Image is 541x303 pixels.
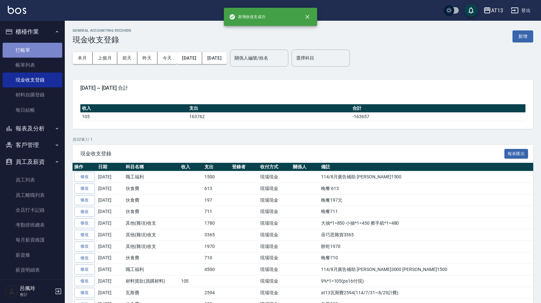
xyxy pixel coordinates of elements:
[93,52,117,64] button: 上個月
[512,33,533,39] a: 新增
[97,275,124,287] td: [DATE]
[20,292,53,297] p: 會計
[3,23,62,40] button: 櫃檯作業
[73,35,132,44] h3: 現金收支登錄
[73,28,132,33] h2: GENERAL ACCOUNTING RECORDS
[137,52,157,64] button: 昨天
[74,288,95,298] a: 修改
[73,52,93,64] button: 本月
[3,203,62,218] a: 全店打卡記錄
[74,207,95,217] a: 修改
[203,163,230,171] th: 支出
[5,285,18,298] img: Person
[491,6,503,15] div: AT13
[188,104,351,113] th: 支出
[124,287,179,298] td: 瓦斯費
[3,58,62,73] a: 帳單列表
[319,264,533,275] td: 114/8月廣告補助 [PERSON_NAME]3000 [PERSON_NAME]1500
[3,173,62,187] a: 員工列表
[465,4,478,17] button: save
[319,252,533,264] td: 晚餐710
[179,163,203,171] th: 收入
[80,85,525,91] span: [DATE] ~ [DATE] 合計
[8,6,26,14] img: Logo
[319,206,533,218] td: 晚餐711
[259,264,291,275] td: 現場現金
[74,172,95,182] a: 修改
[124,218,179,229] td: 其他(雜項)收支
[74,276,95,286] a: 修改
[124,194,179,206] td: 伙食費
[259,163,291,171] th: 收付方式
[351,112,525,121] td: -163657
[259,218,291,229] td: 現場現金
[74,241,95,252] a: 修改
[259,171,291,183] td: 現場現金
[504,149,528,159] button: 報表匯出
[80,104,188,113] th: 收入
[319,194,533,206] td: 晚餐197元
[124,264,179,275] td: 職工福利
[74,218,95,228] a: 修改
[177,52,202,64] button: [DATE]
[157,52,177,64] button: 今天
[124,206,179,218] td: 伙食費
[230,163,259,171] th: 登錄者
[80,151,504,157] span: 現金收支登錄
[3,103,62,118] a: 每日結帳
[97,163,124,171] th: 日期
[73,163,97,171] th: 操作
[203,229,230,241] td: 3365
[203,206,230,218] td: 711
[124,275,179,287] td: 材料貨款(員購材料)
[203,287,230,298] td: 2594
[97,287,124,298] td: [DATE]
[97,241,124,252] td: [DATE]
[74,184,95,194] a: 修改
[97,206,124,218] td: [DATE]
[481,4,506,17] button: AT13
[319,229,533,241] td: 蓓巧思雜貨3365
[3,232,62,247] a: 每月薪資維護
[124,241,179,252] td: 其他(雜項)收支
[319,171,533,183] td: 114/8月廣告補助 [PERSON_NAME]1500
[203,183,230,195] td: 613
[203,171,230,183] td: 1500
[319,183,533,195] td: 晚餐 613
[351,104,525,113] th: 合計
[188,112,351,121] td: 163762
[3,248,62,263] a: 薪資條
[259,229,291,241] td: 現場現金
[97,218,124,229] td: [DATE]
[124,183,179,195] td: 伙食費
[300,10,315,24] button: close
[259,287,291,298] td: 現場現金
[3,218,62,232] a: 考勤排班總表
[319,287,533,298] td: at13瓦斯費2594(114/7/31~8/29計費)
[259,252,291,264] td: 現場現金
[259,241,291,252] td: 現場現金
[97,229,124,241] td: [DATE]
[3,263,62,277] a: 薪資明細表
[74,253,95,263] a: 修改
[259,194,291,206] td: 現場現金
[124,252,179,264] td: 伙食費
[203,252,230,264] td: 710
[97,264,124,275] td: [DATE]
[203,241,230,252] td: 1970
[124,229,179,241] td: 其他(雜項)收支
[117,52,137,64] button: 前天
[3,277,62,292] a: 薪資轉帳明細
[97,183,124,195] td: [DATE]
[259,183,291,195] td: 現場現金
[3,43,62,58] a: 打帳單
[508,5,533,17] button: 登出
[3,73,62,87] a: 現金收支登錄
[229,14,265,20] span: 新增收借支成功
[259,206,291,218] td: 現場現金
[3,153,62,170] button: 員工及薪資
[291,163,319,171] th: 關係人
[203,194,230,206] td: 197
[124,163,179,171] th: 科目名稱
[3,188,62,203] a: 員工離職列表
